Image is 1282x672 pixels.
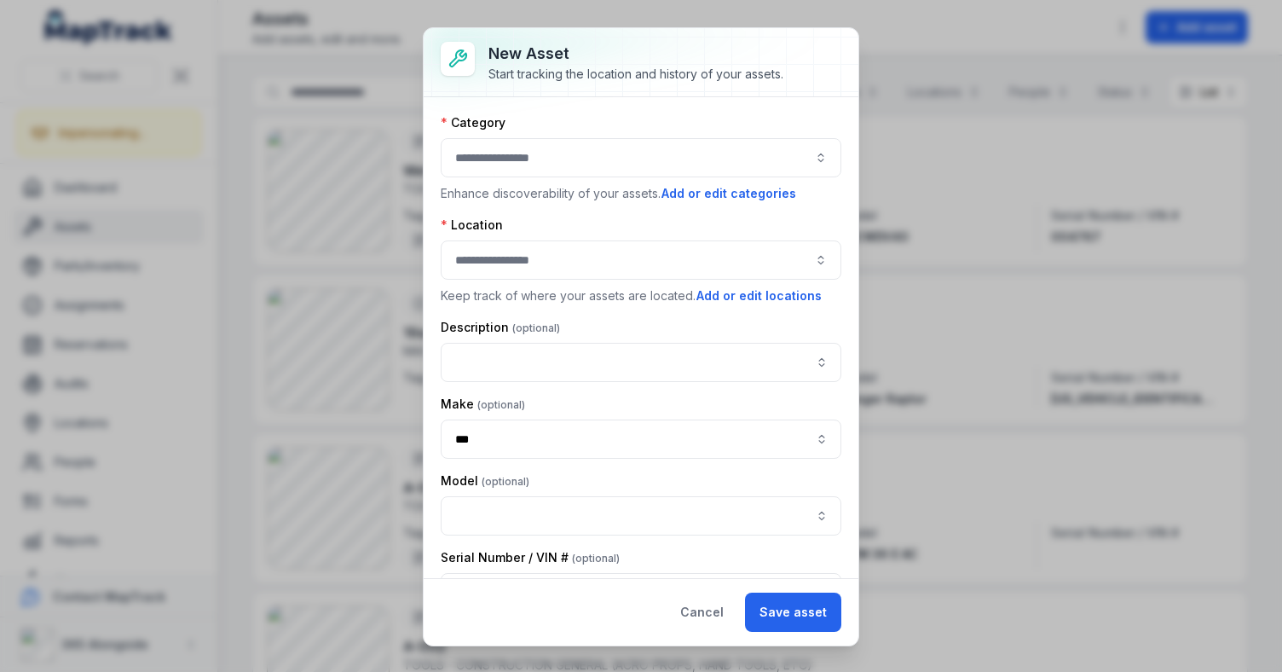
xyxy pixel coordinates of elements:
[745,593,841,632] button: Save asset
[441,114,505,131] label: Category
[661,184,797,203] button: Add or edit categories
[666,593,738,632] button: Cancel
[441,343,841,382] input: asset-add:description-label
[441,287,841,305] p: Keep track of where your assets are located.
[441,319,560,336] label: Description
[441,496,841,536] input: asset-add:cf[372ede5e-5430-4034-be4c-3789af5fa247]-label
[488,42,783,66] h3: New asset
[441,420,841,459] input: asset-add:cf[2c9a1bd6-738d-4b2a-ac98-3f96f4078ca0]-label
[441,549,620,566] label: Serial Number / VIN #
[488,66,783,83] div: Start tracking the location and history of your assets.
[696,287,823,305] button: Add or edit locations
[441,396,525,413] label: Make
[441,217,503,234] label: Location
[441,184,841,203] p: Enhance discoverability of your assets.
[441,472,529,490] label: Model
